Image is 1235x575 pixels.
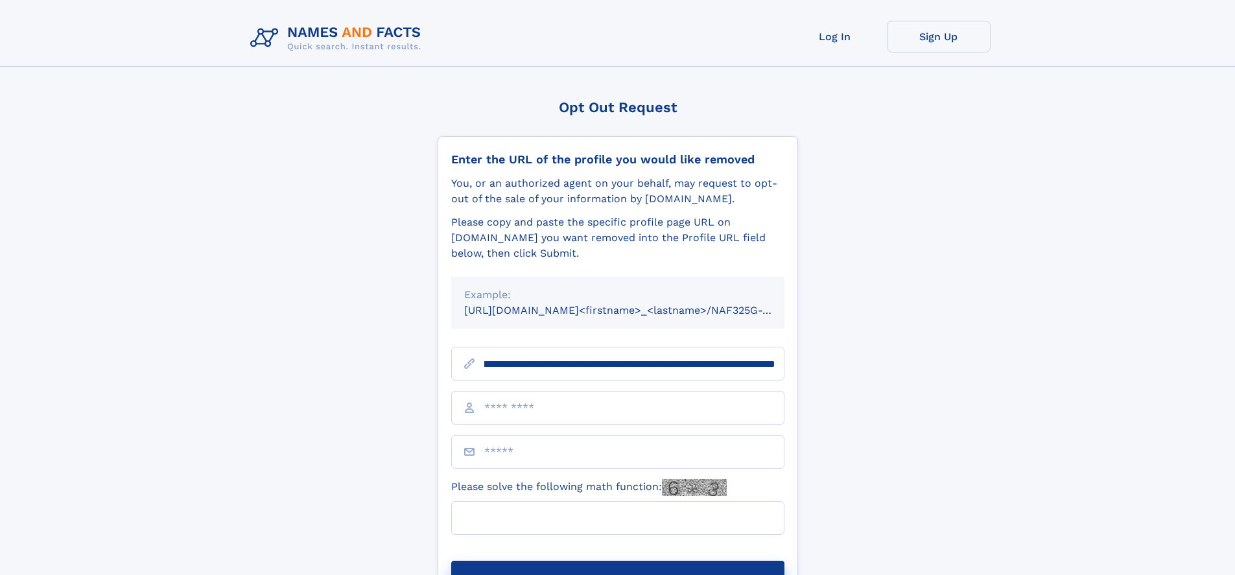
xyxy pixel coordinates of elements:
[451,479,727,496] label: Please solve the following math function:
[783,21,887,53] a: Log In
[438,99,798,115] div: Opt Out Request
[451,152,784,167] div: Enter the URL of the profile you would like removed
[451,215,784,261] div: Please copy and paste the specific profile page URL on [DOMAIN_NAME] you want removed into the Pr...
[451,176,784,207] div: You, or an authorized agent on your behalf, may request to opt-out of the sale of your informatio...
[887,21,991,53] a: Sign Up
[245,21,432,56] img: Logo Names and Facts
[464,287,771,303] div: Example:
[464,304,809,316] small: [URL][DOMAIN_NAME]<firstname>_<lastname>/NAF325G-xxxxxxxx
